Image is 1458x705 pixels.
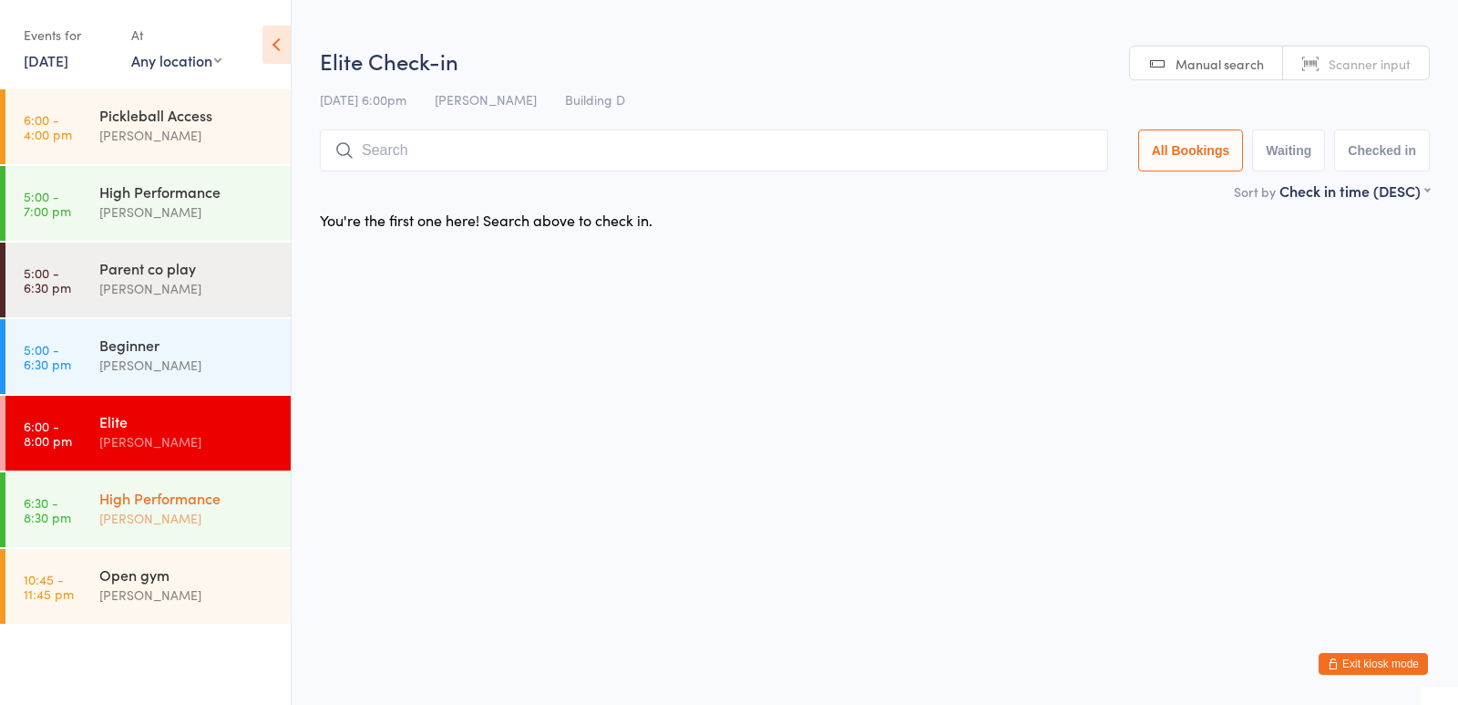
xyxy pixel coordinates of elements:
[99,411,275,431] div: Elite
[24,20,113,50] div: Events for
[320,130,1108,171] input: Search
[99,202,275,223] div: [PERSON_NAME]
[5,243,291,317] a: 5:00 -6:30 pmParent co play[PERSON_NAME]
[24,50,68,70] a: [DATE]
[99,335,275,355] div: Beginner
[131,20,221,50] div: At
[99,488,275,508] div: High Performance
[24,572,74,601] time: 10:45 - 11:45 pm
[99,508,275,529] div: [PERSON_NAME]
[1138,130,1244,171] button: All Bookings
[435,90,537,109] span: [PERSON_NAME]
[99,585,275,606] div: [PERSON_NAME]
[24,495,71,524] time: 6:30 - 8:30 pm
[5,396,291,471] a: 6:00 -8:00 pmElite[PERSON_NAME]
[1334,130,1430,171] button: Checked in
[24,265,71,295] time: 5:00 - 6:30 pm
[99,105,275,125] div: Pickleball Access
[565,90,625,109] span: Building D
[24,112,72,141] time: 6:00 - 4:00 pm
[99,355,275,376] div: [PERSON_NAME]
[131,50,221,70] div: Any location
[24,189,71,218] time: 5:00 - 7:00 pm
[1329,55,1411,73] span: Scanner input
[99,125,275,146] div: [PERSON_NAME]
[1279,181,1430,201] div: Check in time (DESC)
[5,166,291,241] a: 5:00 -7:00 pmHigh Performance[PERSON_NAME]
[1234,182,1276,201] label: Sort by
[5,472,291,547] a: 6:30 -8:30 pmHigh Performance[PERSON_NAME]
[320,46,1430,76] h2: Elite Check-in
[1252,130,1325,171] button: Waiting
[99,431,275,452] div: [PERSON_NAME]
[5,89,291,164] a: 6:00 -4:00 pmPickleball Access[PERSON_NAME]
[99,181,275,202] div: High Performance
[1176,55,1264,73] span: Manual search
[5,549,291,624] a: 10:45 -11:45 pmOpen gym[PERSON_NAME]
[99,258,275,278] div: Parent co play
[320,90,406,109] span: [DATE] 6:00pm
[320,210,652,230] div: You're the first one here! Search above to check in.
[1319,653,1428,675] button: Exit kiosk mode
[5,319,291,394] a: 5:00 -6:30 pmBeginner[PERSON_NAME]
[99,278,275,299] div: [PERSON_NAME]
[24,419,72,448] time: 6:00 - 8:00 pm
[24,342,71,371] time: 5:00 - 6:30 pm
[99,565,275,585] div: Open gym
